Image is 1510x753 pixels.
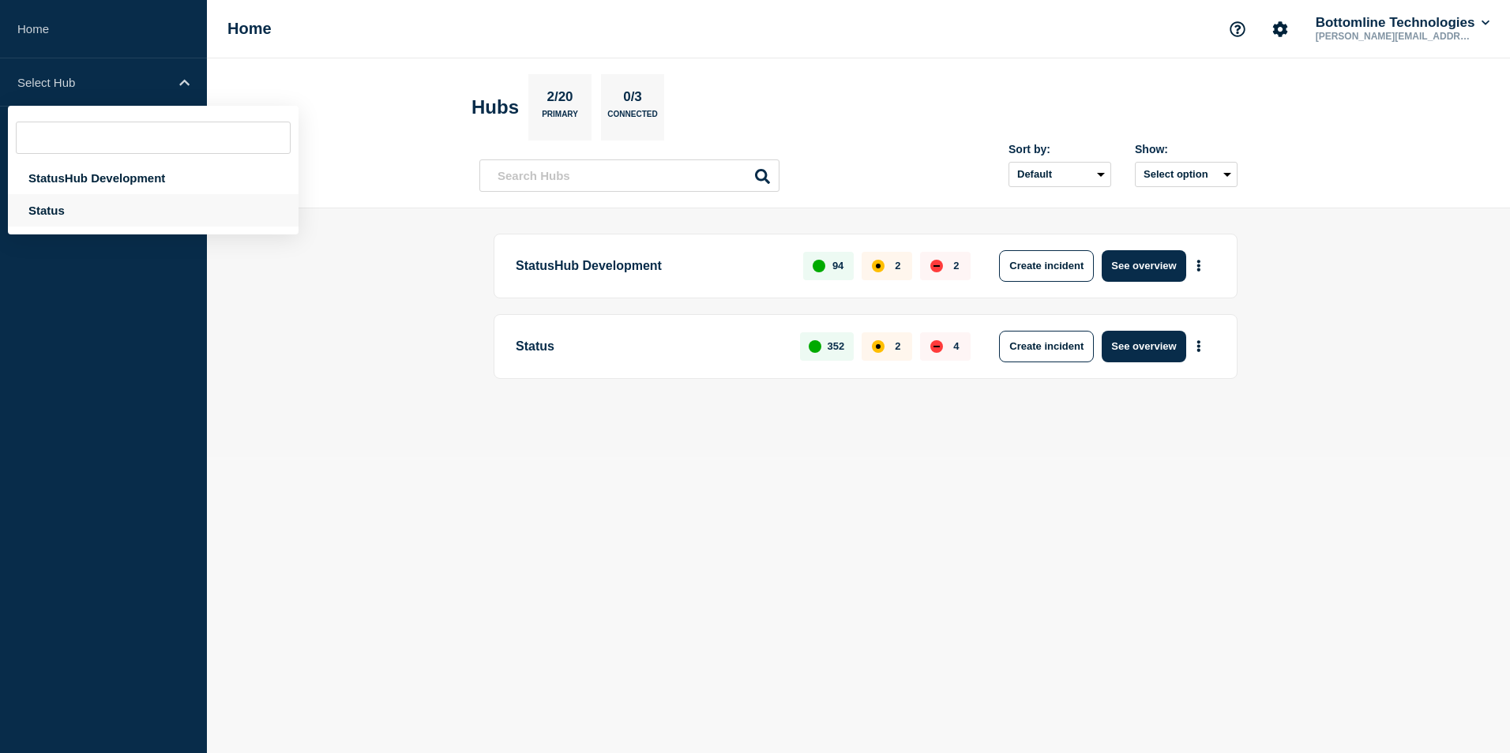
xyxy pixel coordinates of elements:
div: affected [872,260,885,272]
h1: Home [227,20,272,38]
div: affected [872,340,885,353]
input: Search Hubs [479,159,779,192]
div: up [809,340,821,353]
p: 2 [953,260,959,272]
p: StatusHub Development [516,250,785,282]
p: 352 [828,340,845,352]
p: Connected [607,110,657,126]
select: Sort by [1009,162,1111,187]
button: Create incident [999,331,1094,362]
button: See overview [1102,250,1185,282]
p: 4 [953,340,959,352]
div: Sort by: [1009,143,1111,155]
button: See overview [1102,331,1185,362]
button: Account settings [1264,13,1297,46]
div: StatusHub Development [8,162,299,194]
p: 2 [895,340,900,352]
button: Select option [1135,162,1238,187]
button: Bottomline Technologies [1313,15,1493,31]
div: down [930,340,943,353]
p: 0/3 [618,89,648,110]
p: Select Hub [17,76,169,89]
p: [PERSON_NAME][EMAIL_ADDRESS][PERSON_NAME][DOMAIN_NAME] [1313,31,1477,42]
p: 94 [832,260,843,272]
p: Primary [542,110,578,126]
h2: Hubs [471,96,519,118]
p: 2/20 [541,89,579,110]
button: More actions [1189,251,1209,280]
div: Status [8,194,299,227]
button: Create incident [999,250,1094,282]
button: More actions [1189,332,1209,361]
button: Support [1221,13,1254,46]
p: 2 [895,260,900,272]
div: down [930,260,943,272]
div: up [813,260,825,272]
div: Show: [1135,143,1238,155]
p: Status [516,331,782,362]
